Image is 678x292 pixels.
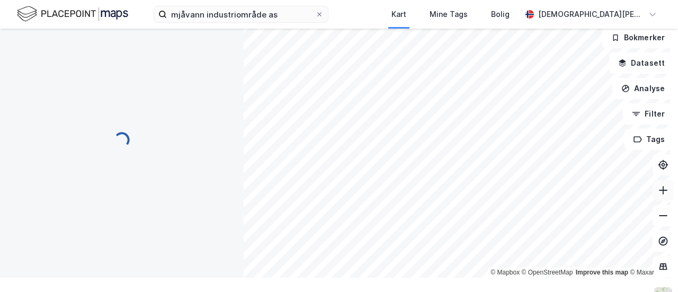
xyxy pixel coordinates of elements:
div: [DEMOGRAPHIC_DATA][PERSON_NAME] [538,8,644,21]
button: Tags [625,129,674,150]
img: logo.f888ab2527a4732fd821a326f86c7f29.svg [17,5,128,23]
button: Filter [623,103,674,125]
iframe: Chat Widget [625,241,678,292]
div: Mine Tags [430,8,468,21]
img: spinner.a6d8c91a73a9ac5275cf975e30b51cfb.svg [113,131,130,148]
a: Improve this map [576,269,628,276]
div: Kontrollprogram for chat [625,241,678,292]
button: Datasett [609,52,674,74]
input: Søk på adresse, matrikkel, gårdeiere, leietakere eller personer [167,6,315,22]
a: Mapbox [490,269,520,276]
a: OpenStreetMap [522,269,573,276]
div: Bolig [491,8,510,21]
button: Bokmerker [602,27,674,48]
button: Analyse [612,78,674,99]
div: Kart [391,8,406,21]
